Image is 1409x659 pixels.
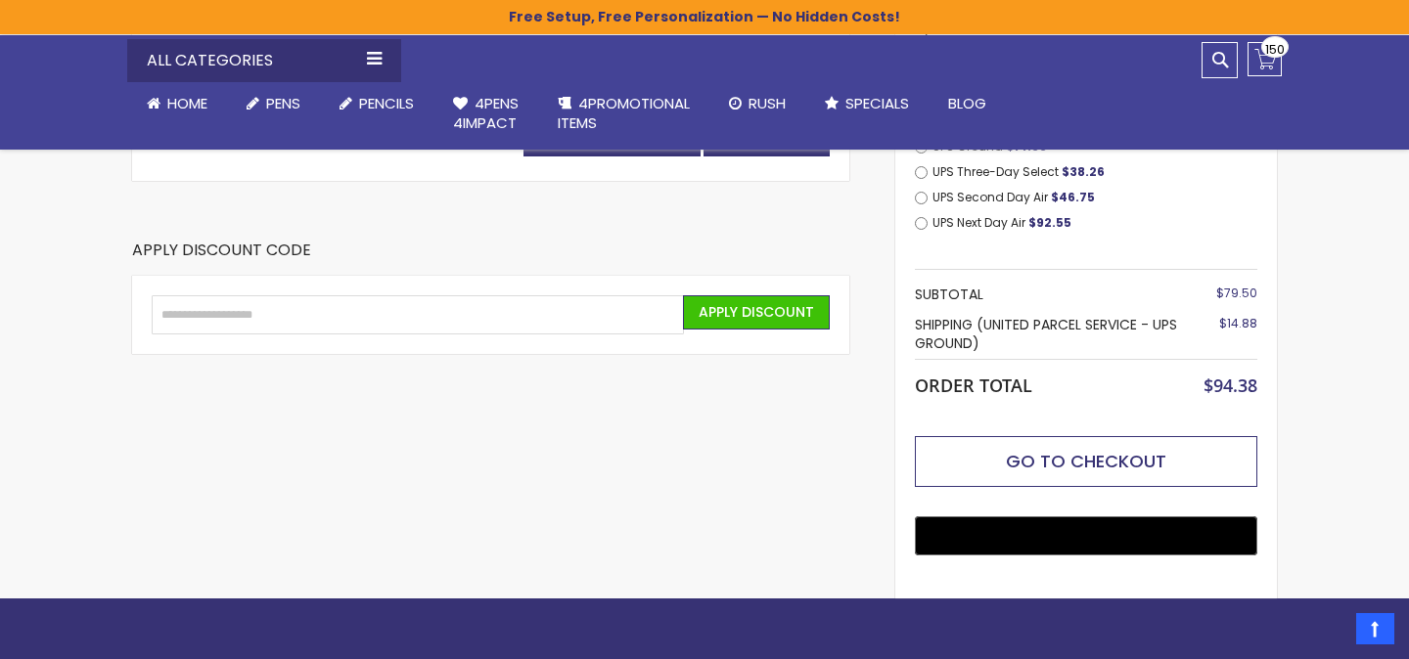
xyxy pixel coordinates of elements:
[1204,373,1257,397] span: $94.38
[167,93,207,113] span: Home
[227,82,320,125] a: Pens
[749,93,786,113] span: Rush
[932,215,1257,231] label: UPS Next Day Air
[558,93,690,133] span: 4PROMOTIONAL ITEMS
[805,82,929,125] a: Specials
[1248,42,1282,76] a: 150
[1062,163,1105,180] span: $38.26
[320,82,433,125] a: Pencils
[538,82,709,146] a: 4PROMOTIONALITEMS
[915,436,1257,487] button: Go to Checkout
[1028,214,1071,231] span: $92.55
[709,82,805,125] a: Rush
[932,164,1257,180] label: UPS Three-Day Select
[929,82,1006,125] a: Blog
[1006,138,1047,154] span: $14.88
[699,302,814,322] span: Apply Discount
[1356,613,1394,644] a: Top
[915,315,973,334] span: Shipping
[845,93,909,113] span: Specials
[915,315,1177,353] span: (United Parcel Service - UPS Ground)
[915,516,1257,555] button: Buy with GPay
[948,93,986,113] span: Blog
[359,93,414,113] span: Pencils
[1216,285,1257,301] span: $79.50
[433,82,538,146] a: 4Pens4impact
[1265,40,1285,59] span: 150
[915,371,1032,397] strong: Order Total
[266,93,300,113] span: Pens
[1219,315,1257,331] span: $14.88
[127,82,227,125] a: Home
[1051,189,1095,205] span: $46.75
[932,190,1257,205] label: UPS Second Day Air
[127,39,401,82] div: All Categories
[453,93,519,133] span: 4Pens 4impact
[915,280,1203,310] th: Subtotal
[1006,449,1166,473] span: Go to Checkout
[132,240,311,276] strong: Apply Discount Code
